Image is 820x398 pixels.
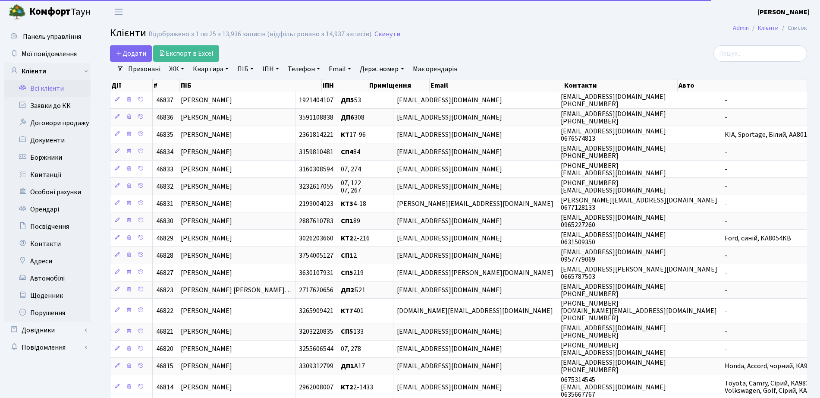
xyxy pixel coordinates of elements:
[299,285,333,295] span: 2717620656
[181,251,232,260] span: [PERSON_NAME]
[299,113,333,122] span: 3591108838
[299,268,333,278] span: 3630107931
[4,166,91,183] a: Квитанції
[22,49,77,59] span: Мої повідомлення
[181,327,232,337] span: [PERSON_NAME]
[299,216,333,226] span: 2887610783
[430,79,563,92] th: Email
[156,113,173,122] span: 46836
[561,92,666,109] span: [EMAIL_ADDRESS][DOMAIN_NAME] [PHONE_NUMBER]
[397,164,502,174] span: [EMAIL_ADDRESS][DOMAIN_NAME]
[374,30,400,38] a: Скинути
[561,299,717,323] span: [PHONE_NUMBER] [DOMAIN_NAME][EMAIL_ADDRESS][DOMAIN_NAME] [PHONE_NUMBER]
[181,95,232,105] span: [PERSON_NAME]
[4,28,91,45] a: Панель управління
[341,95,354,105] b: ДП5
[341,130,366,139] span: 17-96
[561,323,666,340] span: [EMAIL_ADDRESS][DOMAIN_NAME] [PHONE_NUMBER]
[561,144,666,161] span: [EMAIL_ADDRESS][DOMAIN_NAME] [PHONE_NUMBER]
[757,7,810,17] a: [PERSON_NAME]
[299,344,333,354] span: 3255606544
[181,285,292,295] span: [PERSON_NAME] [PERSON_NAME]…
[397,344,502,354] span: [EMAIL_ADDRESS][DOMAIN_NAME]
[341,147,353,157] b: СП4
[561,341,666,357] span: [PHONE_NUMBER] [EMAIL_ADDRESS][DOMAIN_NAME]
[181,306,232,316] span: [PERSON_NAME]
[341,234,353,243] b: КТ2
[156,306,173,316] span: 46822
[397,285,502,295] span: [EMAIL_ADDRESS][DOMAIN_NAME]
[397,95,502,105] span: [EMAIL_ADDRESS][DOMAIN_NAME]
[779,23,807,33] li: Список
[341,251,357,260] span: 2
[720,19,820,37] nav: breadcrumb
[181,268,232,278] span: [PERSON_NAME]
[156,327,173,337] span: 46821
[156,164,173,174] span: 46833
[341,362,354,371] b: ДП1
[397,362,502,371] span: [EMAIL_ADDRESS][DOMAIN_NAME]
[341,216,360,226] span: 89
[4,80,91,97] a: Всі клієнти
[259,62,283,76] a: ІПН
[341,382,373,392] span: 2-1433
[341,382,353,392] b: КТ2
[341,164,361,174] span: 07, 274
[725,344,727,354] span: -
[341,362,365,371] span: А17
[561,247,666,264] span: [EMAIL_ADDRESS][DOMAIN_NAME] 0957779069
[725,234,791,243] span: Ford, синій, KA8054KB
[397,268,553,278] span: [EMAIL_ADDRESS][PERSON_NAME][DOMAIN_NAME]
[4,97,91,114] a: Заявки до КК
[341,306,364,316] span: 401
[725,306,727,316] span: -
[156,285,173,295] span: 46823
[153,45,219,62] a: Експорт в Excel
[561,213,666,230] span: [EMAIL_ADDRESS][DOMAIN_NAME] 0965227260
[181,182,232,191] span: [PERSON_NAME]
[4,235,91,253] a: Контакти
[356,62,407,76] a: Держ. номер
[153,79,180,92] th: #
[4,63,91,80] a: Клієнти
[397,382,502,392] span: [EMAIL_ADDRESS][DOMAIN_NAME]
[397,327,502,337] span: [EMAIL_ADDRESS][DOMAIN_NAME]
[725,182,727,191] span: -
[4,132,91,149] a: Документи
[725,285,727,295] span: -
[156,382,173,392] span: 46814
[322,79,368,92] th: ІПН
[561,161,666,178] span: [PHONE_NUMBER] [EMAIL_ADDRESS][DOMAIN_NAME]
[23,32,81,41] span: Панель управління
[713,45,807,62] input: Пошук...
[368,79,429,92] th: Приміщення
[299,130,333,139] span: 2361814221
[299,95,333,105] span: 1921404107
[725,199,727,208] span: -
[116,49,146,58] span: Додати
[156,182,173,191] span: 46832
[561,196,717,212] span: [PERSON_NAME][EMAIL_ADDRESS][DOMAIN_NAME] 0677128133
[397,234,502,243] span: [EMAIL_ADDRESS][DOMAIN_NAME]
[189,62,232,76] a: Квартира
[148,30,373,38] div: Відображено з 1 по 25 з 13,936 записів (відфільтровано з 14,937 записів).
[29,5,71,19] b: Комфорт
[4,149,91,166] a: Боржники
[299,199,333,208] span: 2199004023
[341,344,361,354] span: 07, 278
[156,234,173,243] span: 46829
[725,130,820,139] span: KIA, Sportage, Білий, АА8010КН
[181,362,232,371] span: [PERSON_NAME]
[4,304,91,322] a: Порушення
[341,130,349,139] b: КТ
[725,147,727,157] span: -
[181,130,232,139] span: [PERSON_NAME]
[397,199,553,208] span: [PERSON_NAME][EMAIL_ADDRESS][DOMAIN_NAME]
[561,265,717,281] span: [EMAIL_ADDRESS][PERSON_NAME][DOMAIN_NAME] 0665787503
[325,62,355,76] a: Email
[561,358,666,375] span: [EMAIL_ADDRESS][DOMAIN_NAME] [PHONE_NUMBER]
[4,287,91,304] a: Щоденник
[166,62,188,76] a: ЖК
[4,201,91,218] a: Орендарі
